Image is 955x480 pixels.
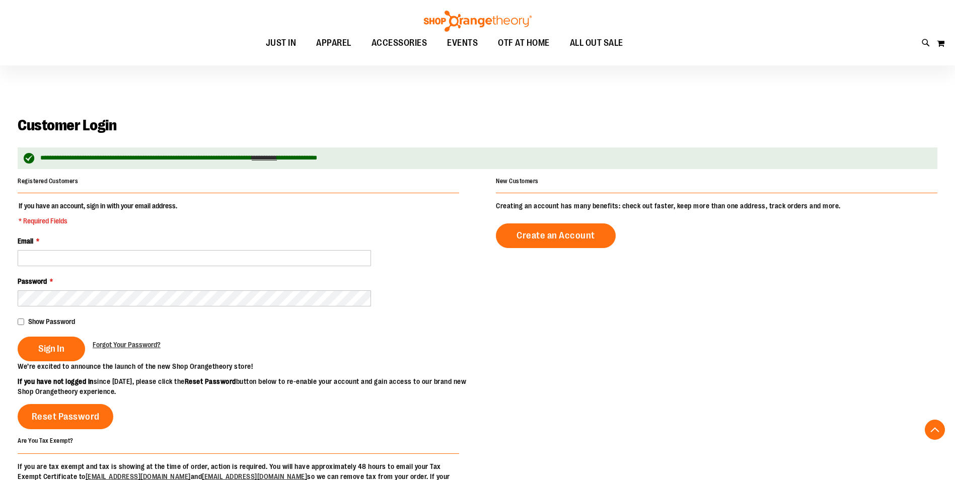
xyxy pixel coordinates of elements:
[18,376,478,396] p: since [DATE], please click the button below to re-enable your account and gain access to our bran...
[93,340,161,350] a: Forgot Your Password?
[925,420,945,440] button: Back To Top
[18,404,113,429] a: Reset Password
[18,178,78,185] strong: Registered Customers
[498,32,550,54] span: OTF AT HOME
[570,32,623,54] span: ALL OUT SALE
[266,32,297,54] span: JUST IN
[496,178,539,185] strong: New Customers
[28,317,75,326] span: Show Password
[496,223,616,248] a: Create an Account
[18,337,85,361] button: Sign In
[18,201,178,226] legend: If you have an account, sign in with your email address.
[496,201,937,211] p: Creating an account has many benefits: check out faster, keep more than one address, track orders...
[372,32,427,54] span: ACCESSORIES
[38,343,64,354] span: Sign In
[18,237,33,245] span: Email
[32,411,100,422] span: Reset Password
[316,32,351,54] span: APPAREL
[18,361,478,371] p: We’re excited to announce the launch of the new Shop Orangetheory store!
[517,230,595,241] span: Create an Account
[18,437,74,444] strong: Are You Tax Exempt?
[18,277,47,285] span: Password
[185,377,236,385] strong: Reset Password
[19,216,177,226] span: * Required Fields
[18,377,94,385] strong: If you have not logged in
[93,341,161,349] span: Forgot Your Password?
[18,117,116,134] span: Customer Login
[447,32,478,54] span: EVENTS
[422,11,533,32] img: Shop Orangetheory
